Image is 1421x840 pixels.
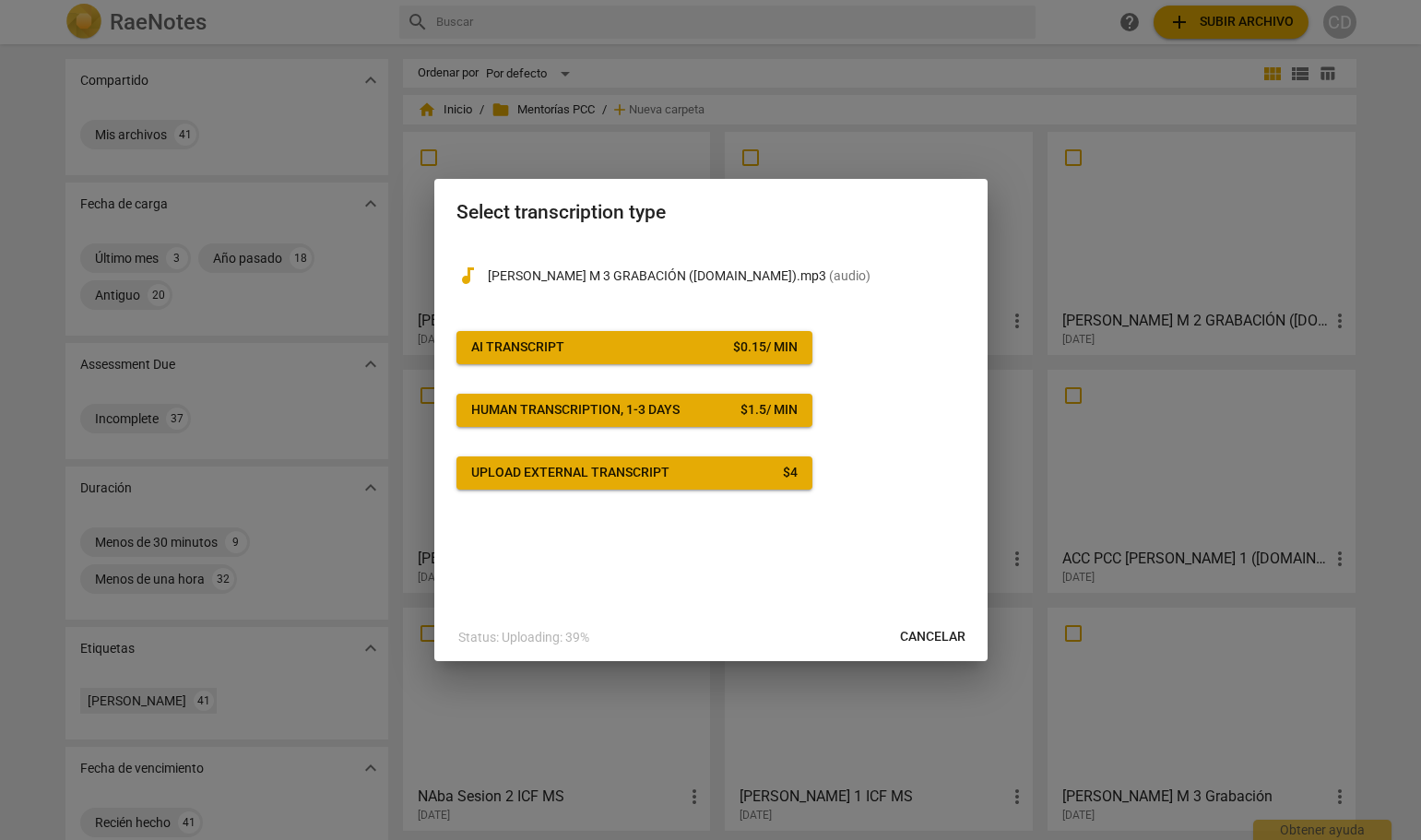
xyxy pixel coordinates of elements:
p: Status: Uploading: 39% [458,628,589,647]
button: AI Transcript$0.15/ min [456,331,812,364]
button: Cancelar [885,621,980,654]
div: $ 0.15 / min [733,338,798,357]
div: Human transcription, 1-3 days [471,401,680,420]
button: Upload external transcript$4 [456,456,812,490]
div: AI Transcript [471,338,564,357]
h2: Select transcription type [456,201,965,224]
span: ( audio ) [829,268,870,283]
span: Cancelar [900,628,965,646]
span: audiotrack [456,265,479,287]
div: $ 1.5 / min [740,401,798,420]
p: Sandra D. M 3 GRABACIÓN (online-audio-converter.com).mp3(audio) [488,266,965,286]
div: $ 4 [783,464,798,482]
button: Human transcription, 1-3 days$1.5/ min [456,394,812,427]
div: Upload external transcript [471,464,669,482]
